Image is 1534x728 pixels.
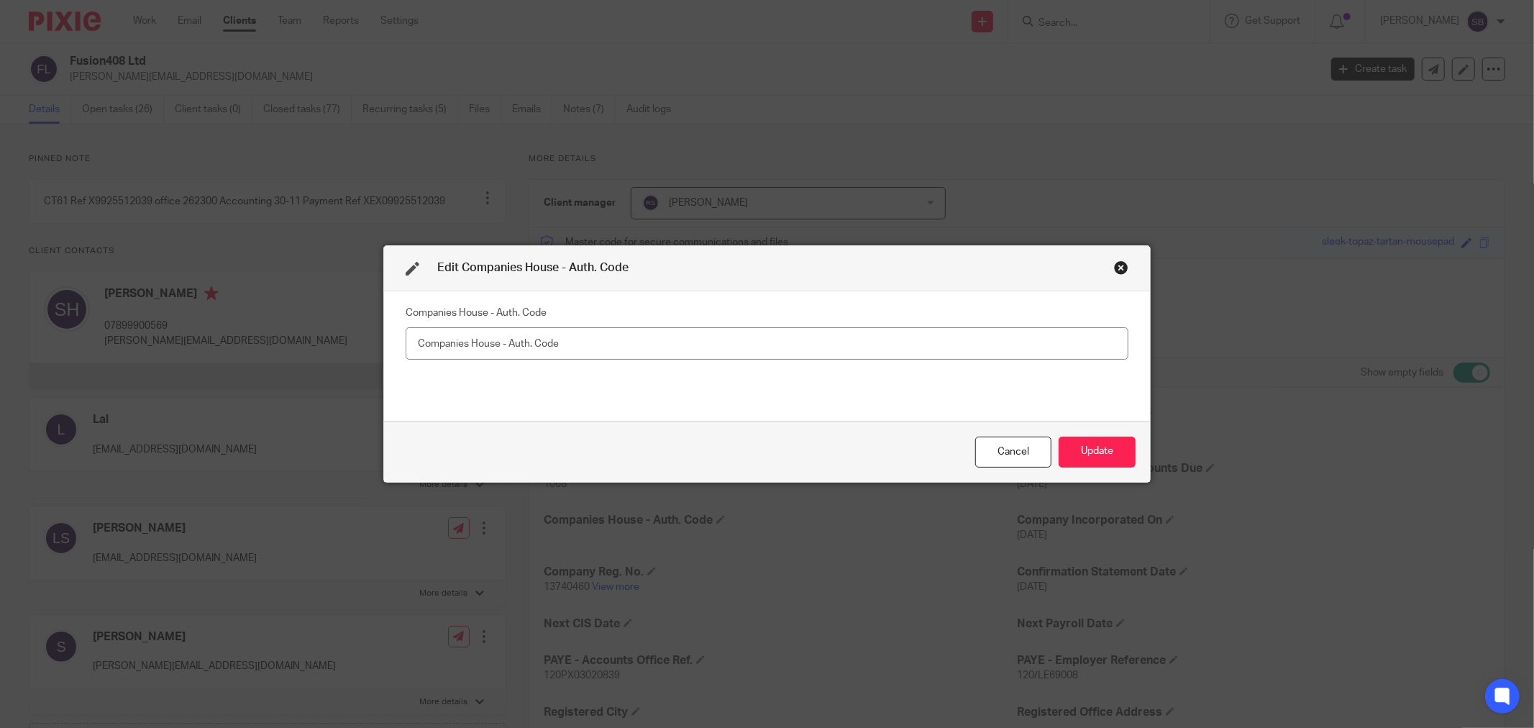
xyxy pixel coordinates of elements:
button: Update [1059,437,1136,468]
span: Edit Companies House - Auth. Code [437,262,629,273]
input: Companies House - Auth. Code [406,327,1128,360]
div: Close this dialog window [1114,260,1128,275]
div: Close this dialog window [975,437,1051,468]
label: Companies House - Auth. Code [406,306,547,320]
